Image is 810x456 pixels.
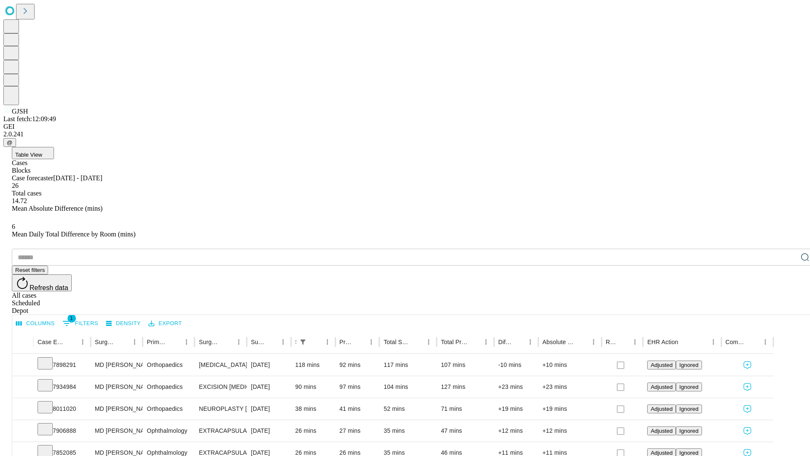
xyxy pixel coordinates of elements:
[676,404,702,413] button: Ignored
[38,354,86,376] div: 7898291
[498,376,534,398] div: +23 mins
[651,406,672,412] span: Adjusted
[365,336,377,348] button: Menu
[199,354,242,376] div: [MEDICAL_DATA] MEDIAL AND LATERAL MENISCECTOMY
[651,428,672,434] span: Adjusted
[251,420,287,442] div: [DATE]
[383,354,432,376] div: 117 mins
[629,336,641,348] button: Menu
[606,339,617,345] div: Resolved in EHR
[12,205,103,212] span: Mean Absolute Difference (mins)
[12,231,135,238] span: Mean Daily Total Difference by Room (mins)
[543,398,597,420] div: +19 mins
[104,317,143,330] button: Density
[3,115,56,122] span: Last fetch: 12:09:49
[340,354,375,376] div: 92 mins
[12,274,72,291] button: Refresh data
[95,354,138,376] div: MD [PERSON_NAME] [PERSON_NAME]
[147,354,190,376] div: Orthopaedics
[129,336,140,348] button: Menu
[676,361,702,369] button: Ignored
[117,336,129,348] button: Sort
[295,398,331,420] div: 38 mins
[251,376,287,398] div: [DATE]
[12,197,27,204] span: 14.72
[354,336,365,348] button: Sort
[679,336,691,348] button: Sort
[617,336,629,348] button: Sort
[647,426,676,435] button: Adjusted
[651,362,672,368] span: Adjusted
[147,420,190,442] div: Ophthalmology
[513,336,524,348] button: Sort
[60,317,100,330] button: Show filters
[383,398,432,420] div: 52 mins
[468,336,480,348] button: Sort
[30,284,68,291] span: Refresh data
[12,190,41,197] span: Total cases
[147,376,190,398] div: Orthopaedics
[199,398,242,420] div: NEUROPLASTY [MEDICAL_DATA] AT [GEOGRAPHIC_DATA]
[321,336,333,348] button: Menu
[679,450,698,456] span: Ignored
[679,362,698,368] span: Ignored
[676,426,702,435] button: Ignored
[77,336,89,348] button: Menu
[340,398,375,420] div: 41 mins
[423,336,435,348] button: Menu
[295,420,331,442] div: 26 mins
[12,174,53,182] span: Case forecaster
[95,376,138,398] div: MD [PERSON_NAME] [PERSON_NAME]
[411,336,423,348] button: Sort
[676,383,702,391] button: Ignored
[498,339,512,345] div: Difference
[679,406,698,412] span: Ignored
[199,339,220,345] div: Surgery Name
[53,174,102,182] span: [DATE] - [DATE]
[679,384,698,390] span: Ignored
[15,152,42,158] span: Table View
[295,339,296,345] div: Scheduled In Room Duration
[543,420,597,442] div: +12 mins
[12,266,48,274] button: Reset filters
[543,354,597,376] div: +10 mins
[15,267,45,273] span: Reset filters
[383,339,410,345] div: Total Scheduled Duration
[147,339,168,345] div: Primary Service
[95,398,138,420] div: MD [PERSON_NAME] [PERSON_NAME]
[251,398,287,420] div: [DATE]
[12,182,19,189] span: 26
[498,420,534,442] div: +12 mins
[95,420,138,442] div: MD [PERSON_NAME]
[65,336,77,348] button: Sort
[16,402,29,417] button: Expand
[441,420,490,442] div: 47 mins
[38,339,64,345] div: Case Epic Id
[647,383,676,391] button: Adjusted
[441,354,490,376] div: 107 mins
[147,398,190,420] div: Orthopaedics
[67,314,76,323] span: 1
[38,398,86,420] div: 8011020
[340,420,375,442] div: 27 mins
[588,336,599,348] button: Menu
[383,376,432,398] div: 104 mins
[524,336,536,348] button: Menu
[233,336,245,348] button: Menu
[441,398,490,420] div: 71 mins
[759,336,771,348] button: Menu
[38,420,86,442] div: 7906888
[16,424,29,439] button: Expand
[7,139,13,146] span: @
[498,398,534,420] div: +19 mins
[251,339,265,345] div: Surgery Date
[543,376,597,398] div: +23 mins
[441,339,467,345] div: Total Predicted Duration
[647,339,678,345] div: EHR Action
[295,376,331,398] div: 90 mins
[199,376,242,398] div: EXCISION [MEDICAL_DATA] WRIST
[265,336,277,348] button: Sort
[251,354,287,376] div: [DATE]
[181,336,192,348] button: Menu
[441,376,490,398] div: 127 mins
